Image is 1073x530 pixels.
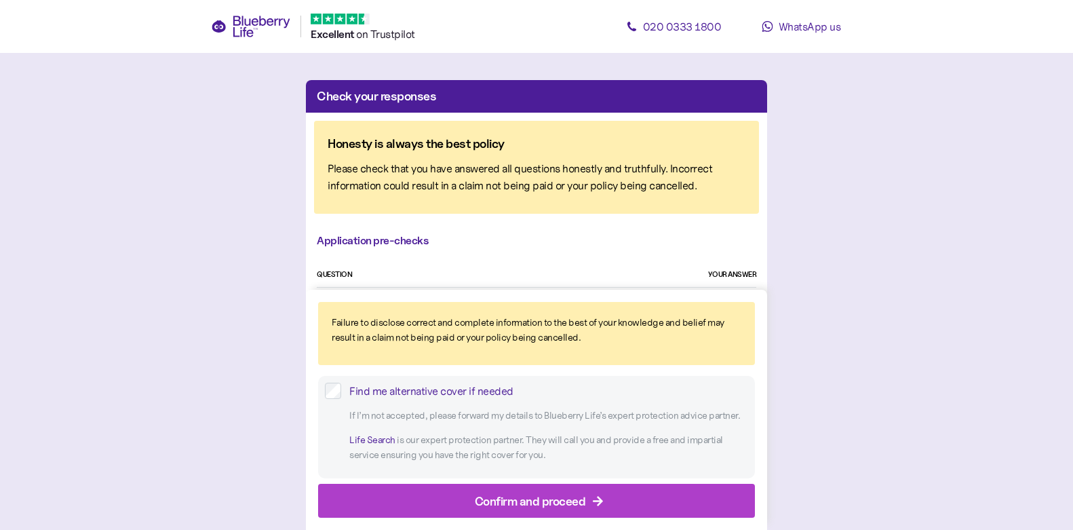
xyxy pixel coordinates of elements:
span: on Trustpilot [356,27,415,41]
div: Find me alternative cover if needed [349,383,748,400]
div: Failure to disclose correct and complete information to the best of your knowledge and belief may... [332,316,741,345]
div: QUESTION [317,269,352,280]
p: If I’m not accepted, please forward my details to Blueberry Life ’s expert protection advice part... [349,409,748,423]
div: YOUR ANSWER [708,269,757,280]
a: 020 0333 1800 [612,13,735,40]
div: Check your responses [317,87,756,106]
p: is our expert protection partner. They will call you and provide a free and impartial service ens... [349,433,748,462]
div: Confirm and proceed [475,491,586,510]
div: Please check that you have answered all questions honestly and truthfully. Incorrect information ... [328,160,745,194]
div: Honesty is always the best policy [328,134,745,153]
span: 020 0333 1800 [643,20,722,33]
span: Excellent ️ [311,28,356,41]
span: WhatsApp us [779,20,841,33]
a: Life Search [349,434,395,446]
div: Application pre-checks [317,233,756,250]
button: Confirm and proceed [318,484,755,518]
a: WhatsApp us [740,13,862,40]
